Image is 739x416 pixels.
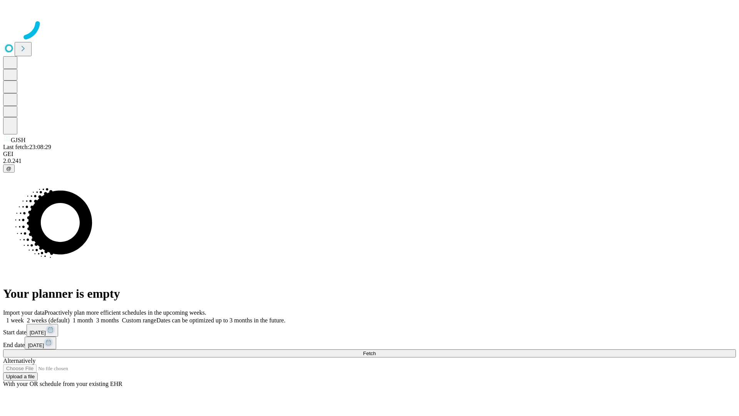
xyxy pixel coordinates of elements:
[3,151,736,158] div: GEI
[3,287,736,301] h1: Your planner is empty
[3,381,122,387] span: With your OR schedule from your existing EHR
[3,144,51,150] span: Last fetch: 23:08:29
[3,164,15,173] button: @
[3,372,38,381] button: Upload a file
[11,137,25,143] span: GJSH
[156,317,285,324] span: Dates can be optimized up to 3 months in the future.
[6,317,24,324] span: 1 week
[28,342,44,348] span: [DATE]
[73,317,93,324] span: 1 month
[45,309,206,316] span: Proactively plan more efficient schedules in the upcoming weeks.
[25,337,56,349] button: [DATE]
[30,330,46,335] span: [DATE]
[27,324,58,337] button: [DATE]
[3,349,736,357] button: Fetch
[363,351,376,356] span: Fetch
[96,317,119,324] span: 3 months
[27,317,70,324] span: 2 weeks (default)
[3,324,736,337] div: Start date
[3,158,736,164] div: 2.0.241
[122,317,156,324] span: Custom range
[3,357,35,364] span: Alternatively
[3,309,45,316] span: Import your data
[6,166,12,171] span: @
[3,337,736,349] div: End date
